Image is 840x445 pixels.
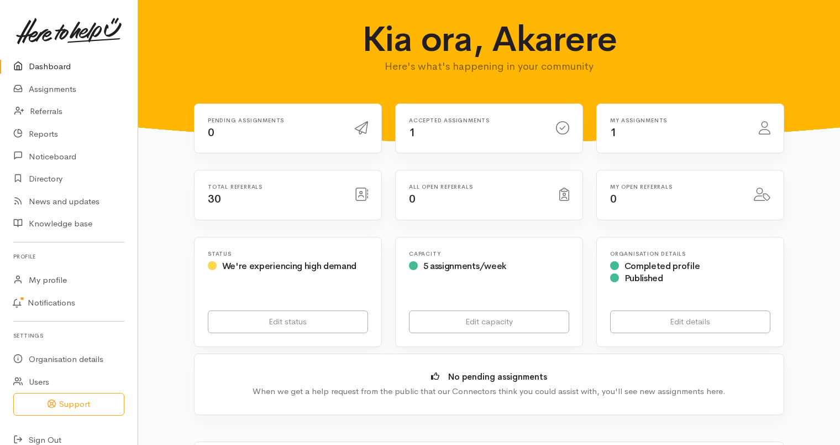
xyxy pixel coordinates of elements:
h6: My assignments [610,117,746,123]
span: 5 assignments/week [423,260,506,272]
span: Published [624,272,663,284]
a: Edit capacity [409,311,569,333]
h6: Settings [13,328,124,343]
h1: Kia ora, Akarere [327,20,652,59]
p: Here's what's happening in your community [327,59,652,74]
div: When we get a help request from the public that our Connectors think you could assist with, you'l... [211,385,767,398]
h6: Profile [13,249,124,264]
span: 1 [409,126,416,139]
a: Edit status [208,311,368,333]
b: No pending assignments [448,371,547,382]
span: Completed profile [624,260,700,272]
span: 1 [610,126,617,139]
span: We're experiencing high demand [222,260,356,272]
span: 30 [208,192,221,206]
h6: Pending assignments [208,117,342,123]
span: 0 [409,192,416,206]
h6: Capacity [409,251,569,257]
span: 0 [208,126,214,139]
h6: Organisation Details [610,251,770,257]
h6: Status [208,251,368,257]
h6: All open referrals [409,184,546,190]
span: 0 [610,192,617,206]
a: Edit details [610,311,770,333]
button: Support [13,393,124,416]
h6: Accepted assignments [409,117,543,123]
h6: My open referrals [610,184,741,190]
h6: Total referrals [208,184,342,190]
